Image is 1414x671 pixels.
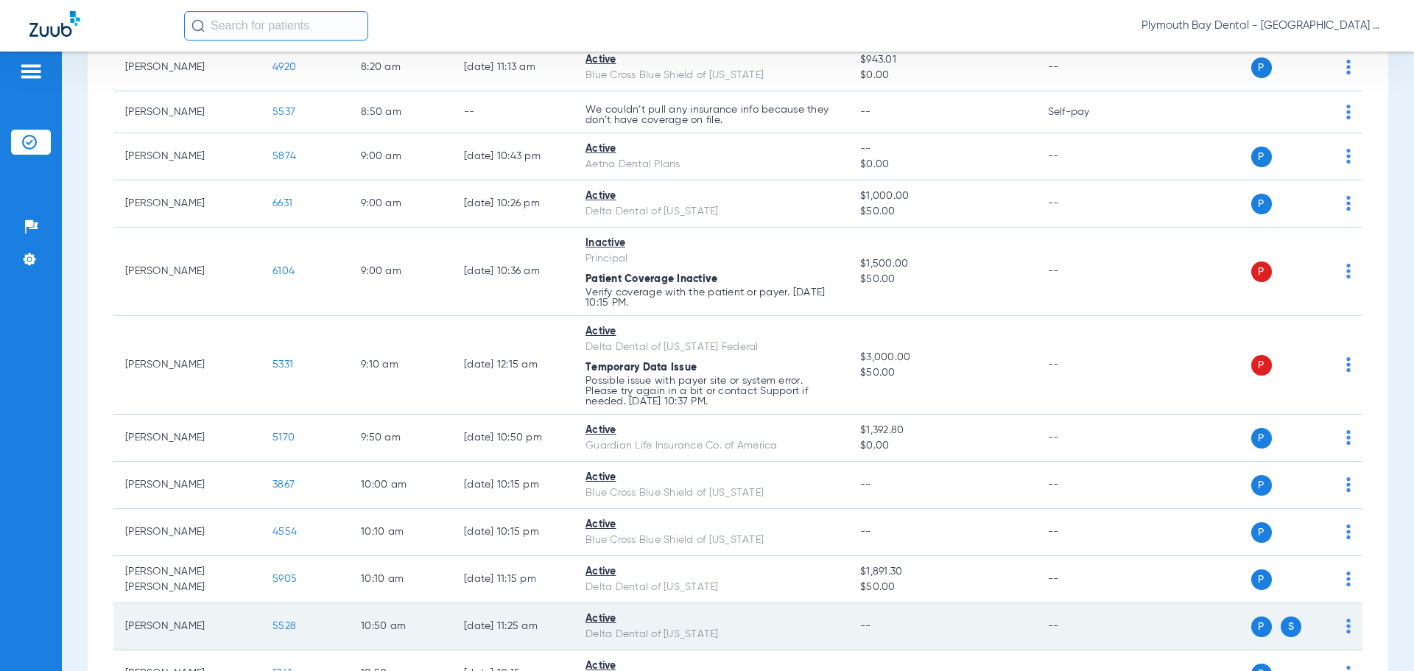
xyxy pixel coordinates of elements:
[585,376,837,407] p: Possible issue with payer site or system error. Please try again in a bit or contact Support if n...
[272,527,297,537] span: 4554
[585,274,717,284] span: Patient Coverage Inactive
[860,157,1024,172] span: $0.00
[1142,18,1385,33] span: Plymouth Bay Dental - [GEOGRAPHIC_DATA] Dental
[1036,509,1136,556] td: --
[585,189,837,204] div: Active
[113,316,261,415] td: [PERSON_NAME]
[1346,357,1351,372] img: group-dot-blue.svg
[1251,522,1272,543] span: P
[585,68,837,83] div: Blue Cross Blue Shield of [US_STATE]
[585,52,837,68] div: Active
[585,105,837,125] p: We couldn’t pull any insurance info because they don’t have coverage on file.
[272,479,295,490] span: 3867
[29,11,80,37] img: Zuub Logo
[452,509,574,556] td: [DATE] 10:15 PM
[349,462,452,509] td: 10:00 AM
[349,509,452,556] td: 10:10 AM
[1036,91,1136,133] td: Self-pay
[1346,149,1351,164] img: group-dot-blue.svg
[860,365,1024,381] span: $50.00
[1251,261,1272,282] span: P
[585,470,837,485] div: Active
[860,256,1024,272] span: $1,500.00
[1346,430,1351,445] img: group-dot-blue.svg
[1281,616,1301,637] span: S
[860,527,871,537] span: --
[585,517,837,533] div: Active
[585,627,837,642] div: Delta Dental of [US_STATE]
[1251,616,1272,637] span: P
[452,462,574,509] td: [DATE] 10:15 PM
[1036,133,1136,180] td: --
[860,272,1024,287] span: $50.00
[272,62,296,72] span: 4920
[1251,428,1272,449] span: P
[452,316,574,415] td: [DATE] 12:15 AM
[1036,316,1136,415] td: --
[860,189,1024,204] span: $1,000.00
[452,44,574,91] td: [DATE] 11:13 AM
[585,362,697,373] span: Temporary Data Issue
[1346,60,1351,74] img: group-dot-blue.svg
[585,611,837,627] div: Active
[1036,462,1136,509] td: --
[1251,57,1272,78] span: P
[860,564,1024,580] span: $1,891.30
[1036,415,1136,462] td: --
[19,63,43,80] img: hamburger-icon
[860,580,1024,595] span: $50.00
[585,287,837,308] p: Verify coverage with the patient or payer. [DATE] 10:15 PM.
[452,133,574,180] td: [DATE] 10:43 PM
[272,432,295,443] span: 5170
[585,324,837,340] div: Active
[349,133,452,180] td: 9:00 AM
[585,564,837,580] div: Active
[272,621,296,631] span: 5528
[860,68,1024,83] span: $0.00
[585,251,837,267] div: Principal
[1251,355,1272,376] span: P
[1251,147,1272,167] span: P
[452,556,574,603] td: [DATE] 11:15 PM
[191,19,205,32] img: Search Icon
[452,180,574,228] td: [DATE] 10:26 PM
[349,228,452,316] td: 9:00 AM
[860,621,871,631] span: --
[452,228,574,316] td: [DATE] 10:36 AM
[113,228,261,316] td: [PERSON_NAME]
[1036,180,1136,228] td: --
[1346,524,1351,539] img: group-dot-blue.svg
[1346,477,1351,492] img: group-dot-blue.svg
[113,133,261,180] td: [PERSON_NAME]
[452,91,574,133] td: --
[272,266,295,276] span: 6104
[272,151,296,161] span: 5874
[349,415,452,462] td: 9:50 AM
[585,141,837,157] div: Active
[113,556,261,603] td: [PERSON_NAME] [PERSON_NAME]
[1036,228,1136,316] td: --
[860,479,871,490] span: --
[349,180,452,228] td: 9:00 AM
[860,204,1024,219] span: $50.00
[860,141,1024,157] span: --
[349,44,452,91] td: 8:20 AM
[113,462,261,509] td: [PERSON_NAME]
[1346,196,1351,211] img: group-dot-blue.svg
[113,180,261,228] td: [PERSON_NAME]
[860,438,1024,454] span: $0.00
[585,204,837,219] div: Delta Dental of [US_STATE]
[452,415,574,462] td: [DATE] 10:50 PM
[349,556,452,603] td: 10:10 AM
[585,157,837,172] div: Aetna Dental Plans
[349,603,452,650] td: 10:50 AM
[1340,600,1414,671] iframe: Chat Widget
[1251,475,1272,496] span: P
[113,415,261,462] td: [PERSON_NAME]
[585,438,837,454] div: Guardian Life Insurance Co. of America
[452,603,574,650] td: [DATE] 11:25 AM
[113,91,261,133] td: [PERSON_NAME]
[860,423,1024,438] span: $1,392.80
[585,485,837,501] div: Blue Cross Blue Shield of [US_STATE]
